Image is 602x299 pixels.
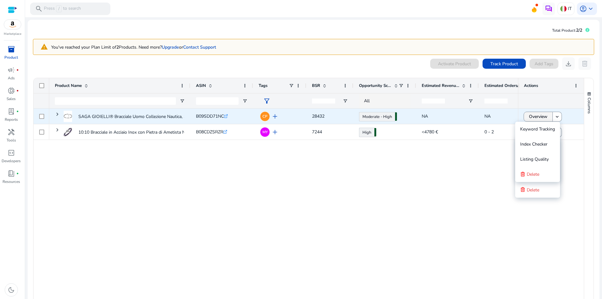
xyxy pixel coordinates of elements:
[468,99,473,104] button: Open Filter Menu
[262,115,267,118] span: CP
[527,171,539,177] span: Delete
[524,112,553,122] button: Overview
[5,117,18,122] p: Reports
[484,113,491,119] span: NA
[162,44,179,50] a: Upgrade
[162,44,183,50] span: or
[524,83,538,88] span: Actions
[8,286,15,294] span: dark_mode
[4,20,21,29] img: amazon.svg
[116,44,119,50] b: 2
[579,5,587,13] span: account_circle
[422,129,438,135] span: <4780 €
[78,110,212,123] p: SAGA GIOIELLI® Bracciale Uomo Collezione Nautica, Sfere Acciaio...
[55,83,82,88] span: Product Name
[484,129,494,135] span: 0 - 2
[44,5,81,12] p: Press to search
[422,113,428,119] span: NA
[262,130,268,134] span: MY
[483,59,526,69] button: Track Product
[520,126,555,132] span: Keyword Tracking
[259,83,267,88] span: Tags
[422,83,459,88] span: Estimated Revenue/Day
[520,141,547,147] span: Index Checker
[490,61,518,67] span: Track Product
[8,75,15,81] p: Ads
[16,110,19,113] span: fiber_manual_record
[312,83,320,88] span: BSR
[395,112,397,121] span: 74.63
[7,96,16,102] p: Sales
[359,128,374,137] a: High
[64,126,72,138] img: 51QpCRfV7nL._AC_SR38,50_.jpg
[8,149,15,157] span: code_blocks
[552,28,576,33] span: Total Product:
[242,99,247,104] button: Open Filter Menu
[16,89,19,92] span: fiber_manual_record
[4,32,21,36] p: Marketplace
[16,69,19,71] span: fiber_manual_record
[7,137,16,143] p: Tools
[16,172,19,175] span: fiber_manual_record
[484,83,522,88] span: Estimated Orders/Day
[562,57,575,70] button: download
[364,98,370,104] span: All
[64,111,72,122] img: 319Y006xz3L._AC_SR38,50_.jpg
[568,3,572,14] p: IT
[586,98,592,114] span: Columns
[3,179,20,184] p: Resources
[183,44,216,50] a: Contact Support
[560,6,567,12] img: it.svg
[196,83,206,88] span: ASIN
[4,55,18,60] p: Product
[8,87,15,94] span: donut_small
[271,113,279,120] span: add
[359,112,395,121] a: Moderate - High
[529,110,547,123] span: Overview
[35,5,43,13] span: search
[576,27,582,33] span: 2/2
[263,97,271,105] span: filter_alt
[359,83,392,88] span: Opportunity Score
[196,129,223,135] span: B08CDZSRZR
[587,5,594,13] span: keyboard_arrow_down
[520,156,549,162] span: Listing Quality
[8,66,15,74] span: campaign
[8,128,15,136] span: handyman
[312,113,325,119] span: 28432
[565,60,572,67] span: download
[374,128,376,136] span: 85.13
[196,113,224,119] span: B09SDD71NC
[8,170,15,177] span: book_4
[8,108,15,115] span: lab_profile
[312,129,322,135] span: 7244
[36,42,51,52] mat-icon: warning
[554,114,560,120] mat-icon: keyboard_arrow_down
[196,97,239,105] input: ASIN Filter Input
[180,99,185,104] button: Open Filter Menu
[78,126,203,139] p: 10:10 Bracciale in Acciaio Inox con Pietra di Ametista Naturale–...
[8,45,15,53] span: inventory_2
[55,97,176,105] input: Product Name Filter Input
[2,158,21,164] p: Developers
[51,44,216,51] p: You've reached your Plan Limit of Products. Need more?
[343,99,348,104] button: Open Filter Menu
[271,128,279,136] span: add
[56,5,62,12] span: /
